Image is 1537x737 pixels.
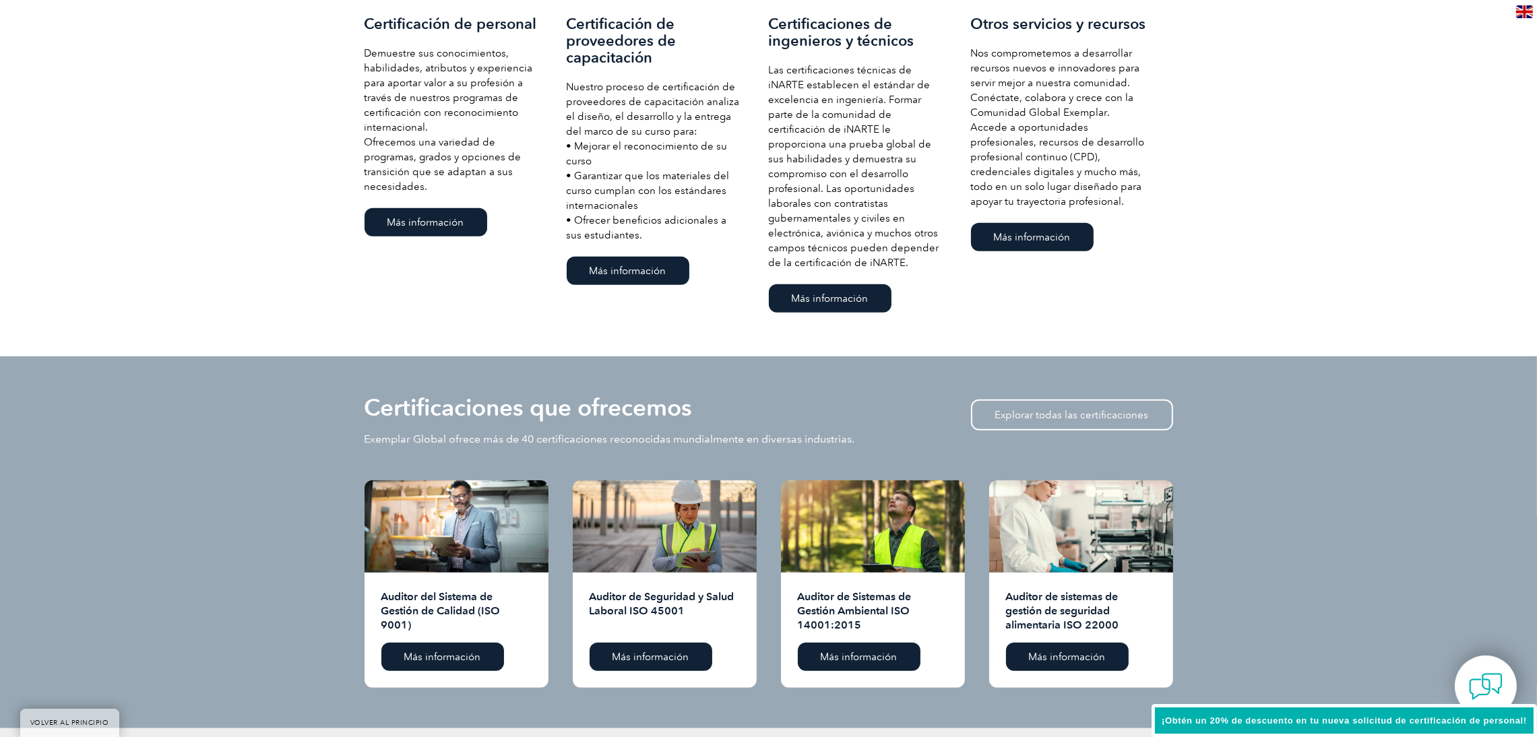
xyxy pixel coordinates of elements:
[365,208,487,236] a: Más información
[567,170,730,212] font: • Garantizar que los materiales del curso cumplan con los estándares internacionales
[798,643,920,671] a: Más información
[567,81,740,137] font: Nuestro proceso de certificación de proveedores de capacitación analiza el diseño, el desarrollo ...
[590,265,666,277] font: Más información
[1006,643,1129,671] a: Más información
[365,47,533,133] font: Demuestre sus conocimientos, habilidades, atributos y experiencia para aportar valor a su profesi...
[567,140,728,167] font: • Mejorar el reconocimiento de su curso
[404,651,481,663] font: Más información
[1006,590,1119,631] font: Auditor de sistemas de gestión de seguridad alimentaria ISO 22000
[567,15,677,67] font: Certificación de proveedores de capacitación
[971,47,1145,207] font: Nos comprometemos a desarrollar recursos nuevos e innovadores para servir mejor a nuestra comunid...
[994,231,1071,243] font: Más información
[769,15,914,50] font: Certificaciones de ingenieros y técnicos
[567,214,727,241] font: • Ofrecer beneficios adicionales a sus estudiantes.
[1029,651,1106,663] font: Más información
[1516,5,1533,18] img: en
[590,643,712,671] a: Más información
[821,651,898,663] font: Más información
[381,590,501,631] font: Auditor del Sistema de Gestión de Calidad (ISO 9001)
[613,651,689,663] font: Más información
[971,399,1173,430] a: Explorar todas las certificaciones
[365,15,537,33] font: Certificación de personal
[971,15,1146,33] font: Otros servicios y recursos
[381,643,504,671] a: Más información
[567,257,689,285] a: Más información
[769,284,891,313] a: Más información
[995,409,1149,421] font: Explorar todas las certificaciones
[20,709,119,737] a: VOLVER AL PRINCIPIO
[30,719,109,727] font: VOLVER AL PRINCIPIO
[1162,715,1527,726] font: ¡Obtén un 20% de descuento en tu nueva solicitud de certificación de personal!
[365,136,522,193] font: Ofrecemos una variedad de programas, grados y opciones de transición que se adaptan a sus necesid...
[387,216,464,228] font: Más información
[590,590,734,617] font: Auditor de Seguridad y Salud Laboral ISO 45001
[1469,670,1503,703] img: contact-chat.png
[769,64,939,269] font: Las certificaciones técnicas de iNARTE establecen el estándar de excelencia en ingeniería. Formar...
[798,590,912,631] font: Auditor de Sistemas de Gestión Ambiental ISO 14001:2015
[365,432,855,445] font: Exemplar Global ofrece más de 40 certificaciones reconocidas mundialmente en diversas industrias.
[971,223,1094,251] a: Más información
[792,292,869,305] font: Más información
[365,393,693,422] font: Certificaciones que ofrecemos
